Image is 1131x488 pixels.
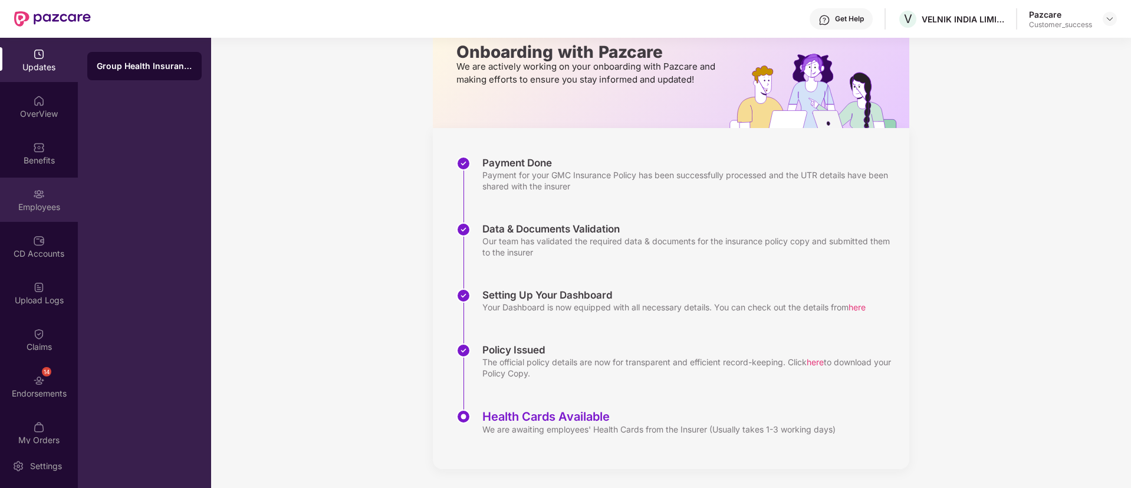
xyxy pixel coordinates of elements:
div: Pazcare [1029,9,1092,20]
div: Payment Done [482,156,897,169]
img: svg+xml;base64,PHN2ZyBpZD0iU3RlcC1BY3RpdmUtMzJ4MzIiIHhtbG5zPSJodHRwOi8vd3d3LnczLm9yZy8yMDAwL3N2Zy... [456,410,471,424]
img: svg+xml;base64,PHN2ZyBpZD0iRW5kb3JzZW1lbnRzIiB4bWxucz0iaHR0cDovL3d3dy53My5vcmcvMjAwMC9zdmciIHdpZH... [33,375,45,387]
div: Health Cards Available [482,410,836,424]
img: svg+xml;base64,PHN2ZyBpZD0iVXBsb2FkX0xvZ3MiIGRhdGEtbmFtZT0iVXBsb2FkIExvZ3MiIHhtbG5zPSJodHRwOi8vd3... [33,281,45,293]
div: Data & Documents Validation [482,222,897,235]
div: Setting Up Your Dashboard [482,289,866,302]
div: VELNIK INDIA LIMITED [922,14,1004,25]
div: Policy Issued [482,343,897,356]
img: New Pazcare Logo [14,11,91,27]
img: svg+xml;base64,PHN2ZyBpZD0iSG9tZSIgeG1sbnM9Imh0dHA6Ly93d3cudzMub3JnLzIwMDAvc3ZnIiB3aWR0aD0iMjAiIG... [33,95,45,107]
img: svg+xml;base64,PHN2ZyBpZD0iQmVuZWZpdHMiIHhtbG5zPSJodHRwOi8vd3d3LnczLm9yZy8yMDAwL3N2ZyIgd2lkdGg9Ij... [33,142,45,153]
img: svg+xml;base64,PHN2ZyBpZD0iU2V0dGluZy0yMHgyMCIgeG1sbnM9Imh0dHA6Ly93d3cudzMub3JnLzIwMDAvc3ZnIiB3aW... [12,460,24,472]
img: svg+xml;base64,PHN2ZyBpZD0iU3RlcC1Eb25lLTMyeDMyIiB4bWxucz0iaHR0cDovL3d3dy53My5vcmcvMjAwMC9zdmciIH... [456,289,471,303]
div: The official policy details are now for transparent and efficient record-keeping. Click to downlo... [482,356,897,379]
p: We are actively working on your onboarding with Pazcare and making efforts to ensure you stay inf... [456,60,719,86]
img: svg+xml;base64,PHN2ZyBpZD0iU3RlcC1Eb25lLTMyeDMyIiB4bWxucz0iaHR0cDovL3d3dy53My5vcmcvMjAwMC9zdmciIH... [456,343,471,358]
div: Our team has validated the required data & documents for the insurance policy copy and submitted ... [482,235,897,258]
div: Your Dashboard is now equipped with all necessary details. You can check out the details from [482,302,866,313]
span: here [849,302,866,312]
img: hrOnboarding [729,54,909,128]
div: Payment for your GMC Insurance Policy has been successfully processed and the UTR details have be... [482,169,897,192]
img: svg+xml;base64,PHN2ZyBpZD0iRW1wbG95ZWVzIiB4bWxucz0iaHR0cDovL3d3dy53My5vcmcvMjAwMC9zdmciIHdpZHRoPS... [33,188,45,200]
div: Settings [27,460,65,472]
img: svg+xml;base64,PHN2ZyBpZD0iVXBkYXRlZCIgeG1sbnM9Imh0dHA6Ly93d3cudzMub3JnLzIwMDAvc3ZnIiB3aWR0aD0iMj... [33,48,45,60]
div: We are awaiting employees' Health Cards from the Insurer (Usually takes 1-3 working days) [482,424,836,435]
img: svg+xml;base64,PHN2ZyBpZD0iU3RlcC1Eb25lLTMyeDMyIiB4bWxucz0iaHR0cDovL3d3dy53My5vcmcvMjAwMC9zdmciIH... [456,156,471,171]
div: Group Health Insurance [97,60,192,72]
img: svg+xml;base64,PHN2ZyBpZD0iTXlfT3JkZXJzIiBkYXRhLW5hbWU9Ik15IE9yZGVycyIgeG1sbnM9Imh0dHA6Ly93d3cudz... [33,421,45,433]
span: here [807,357,824,367]
div: 14 [42,367,51,376]
img: svg+xml;base64,PHN2ZyBpZD0iU3RlcC1Eb25lLTMyeDMyIiB4bWxucz0iaHR0cDovL3d3dy53My5vcmcvMjAwMC9zdmciIH... [456,222,471,237]
img: svg+xml;base64,PHN2ZyBpZD0iRHJvcGRvd24tMzJ4MzIiIHhtbG5zPSJodHRwOi8vd3d3LnczLm9yZy8yMDAwL3N2ZyIgd2... [1105,14,1114,24]
img: svg+xml;base64,PHN2ZyBpZD0iQ0RfQWNjb3VudHMiIGRhdGEtbmFtZT0iQ0QgQWNjb3VudHMiIHhtbG5zPSJodHRwOi8vd3... [33,235,45,247]
div: Get Help [835,14,864,24]
p: Onboarding with Pazcare [456,47,719,57]
img: svg+xml;base64,PHN2ZyBpZD0iQ2xhaW0iIHhtbG5zPSJodHRwOi8vd3d3LnczLm9yZy8yMDAwL3N2ZyIgd2lkdGg9IjIwIi... [33,328,45,340]
span: V [904,12,912,26]
img: svg+xml;base64,PHN2ZyBpZD0iSGVscC0zMngzMiIgeG1sbnM9Imh0dHA6Ly93d3cudzMub3JnLzIwMDAvc3ZnIiB3aWR0aD... [818,14,830,26]
div: Customer_success [1029,20,1092,30]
